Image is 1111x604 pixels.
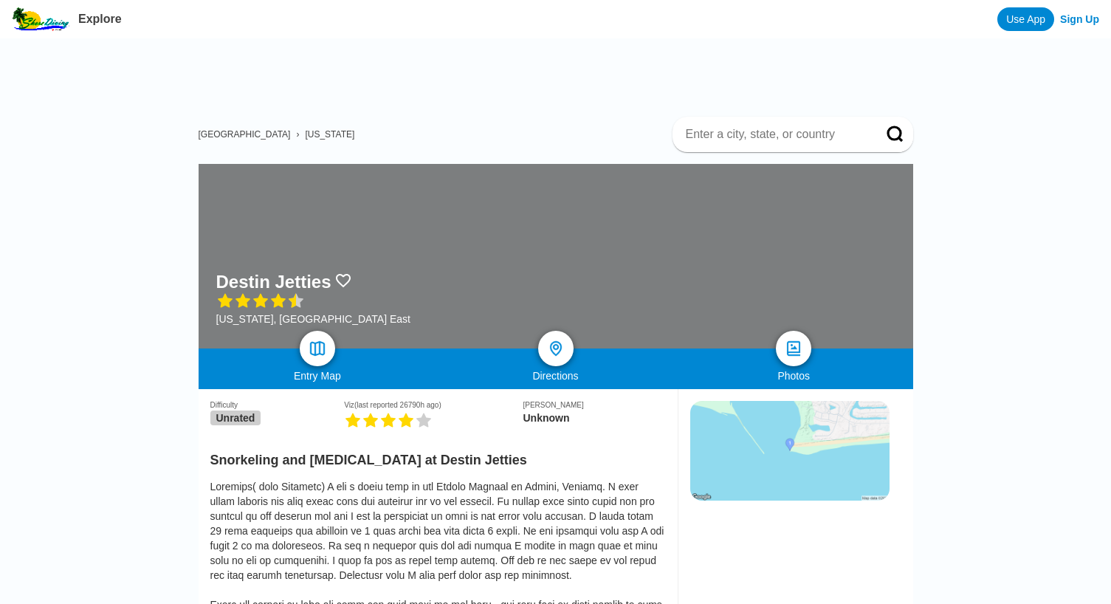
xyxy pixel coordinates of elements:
div: Photos [675,370,913,382]
a: directions [538,331,574,366]
div: [PERSON_NAME] [523,401,665,409]
h2: Snorkeling and [MEDICAL_DATA] at Destin Jetties [210,444,666,468]
iframe: Advertisement [210,38,913,105]
a: map [300,331,335,366]
a: Sign Up [1060,13,1099,25]
input: Enter a city, state, or country [684,127,866,142]
img: Shore Diving logo [12,7,69,31]
a: Explore [78,13,122,25]
img: directions [547,340,565,357]
div: Directions [436,370,675,382]
img: map [309,340,326,357]
div: Entry Map [199,370,437,382]
div: [US_STATE], [GEOGRAPHIC_DATA] East [216,313,410,325]
div: Difficulty [210,401,345,409]
div: Unknown [523,412,665,424]
img: staticmap [690,401,890,501]
div: Viz (last reported 26790h ago) [344,401,523,409]
a: Use App [997,7,1054,31]
a: [GEOGRAPHIC_DATA] [199,129,291,140]
a: [US_STATE] [305,129,354,140]
span: Unrated [210,411,261,425]
img: photos [785,340,802,357]
a: photos [776,331,811,366]
span: › [296,129,299,140]
h1: Destin Jetties [216,272,331,292]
